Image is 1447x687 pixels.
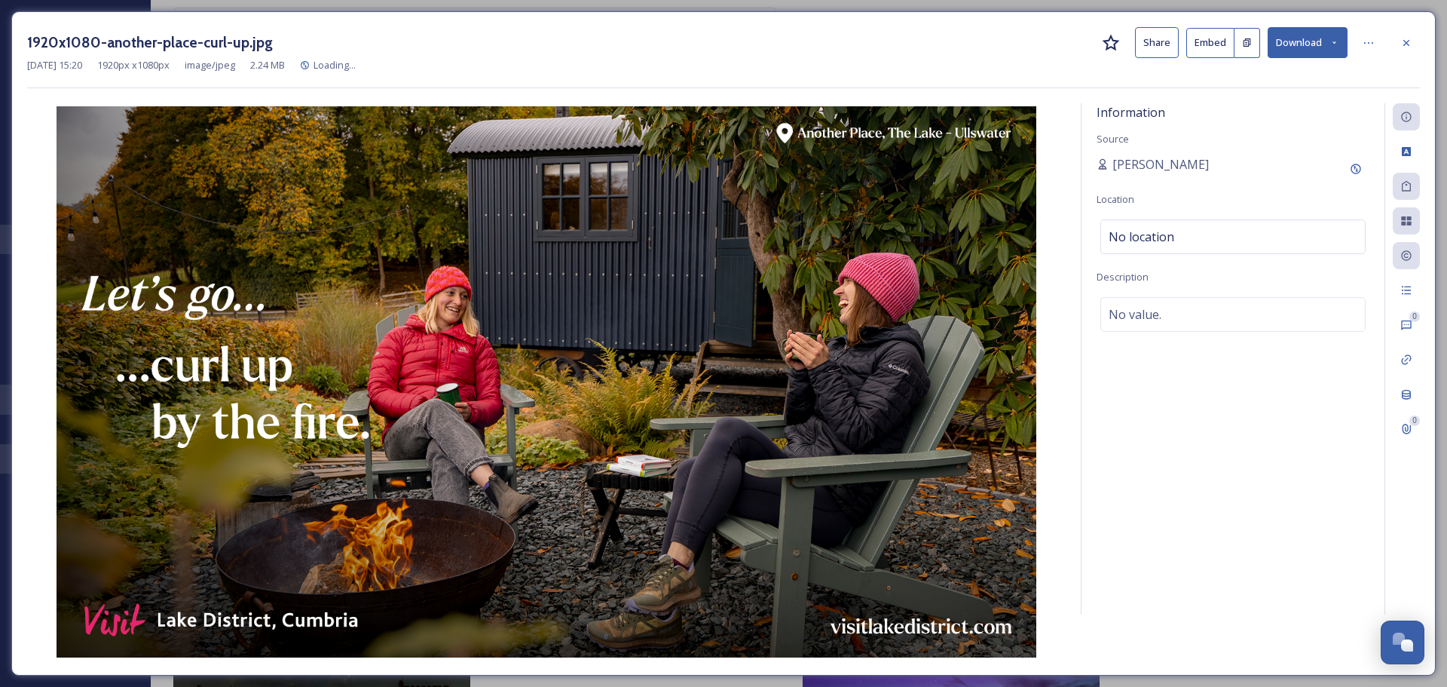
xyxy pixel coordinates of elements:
span: image/jpeg [185,58,235,72]
span: Location [1097,192,1134,206]
span: No location [1109,228,1174,246]
button: Download [1268,27,1348,58]
span: No value. [1109,305,1161,324]
span: [PERSON_NAME] [1112,155,1209,173]
button: Open Chat [1381,621,1424,664]
button: Embed [1186,28,1234,58]
span: Description [1097,270,1149,284]
span: Source [1097,132,1129,146]
h3: 1920x1080-another-place-curl-up.jpg [27,32,273,54]
div: 0 [1409,311,1420,322]
span: 2.24 MB [250,58,285,72]
img: 1920x1080-another-place-curl-up.jpg [27,106,1066,658]
div: 0 [1409,416,1420,426]
span: [DATE] 15:20 [27,58,82,72]
span: Information [1097,104,1165,121]
span: Loading... [314,58,356,72]
span: 1920 px x 1080 px [97,58,170,72]
button: Share [1135,27,1179,58]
